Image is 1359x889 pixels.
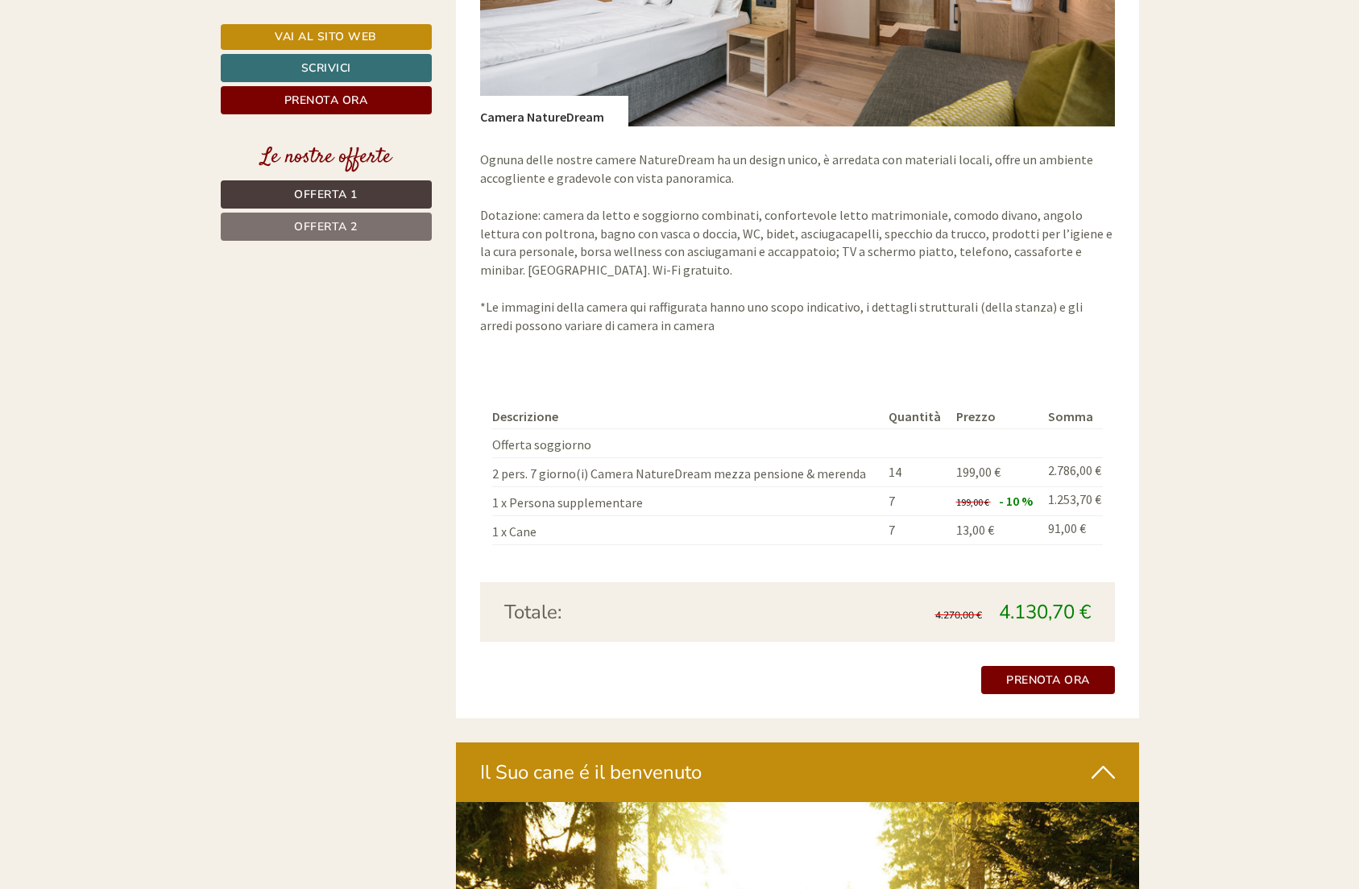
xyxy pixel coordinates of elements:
span: 199,00 € [956,464,1001,480]
td: Offerta soggiorno [492,429,882,458]
div: Totale: [492,598,798,626]
div: Lei [398,47,611,60]
span: 4.130,70 € [999,599,1091,625]
td: 1 x Cane [492,515,882,544]
a: Prenota ora [221,86,432,114]
a: Scrivici [221,54,432,82]
th: Quantità [882,404,949,429]
div: Buon giorno, come possiamo aiutarla? [390,43,623,93]
td: 7 [882,515,949,544]
span: - 10 % [999,493,1033,509]
span: 199,00 € [956,496,989,508]
p: Ognuna delle nostre camere NatureDream ha un design unico, è arredata con materiali locali, offre... [480,151,1115,334]
div: Il Suo cane é il benvenuto [456,742,1139,802]
td: 14 [882,458,949,487]
td: 1.253,70 € [1042,487,1103,516]
span: Offerta 2 [294,219,358,234]
td: 91,00 € [1042,515,1103,544]
div: giovedì [284,12,350,39]
span: 13,00 € [956,522,994,538]
th: Prezzo [950,404,1042,429]
th: Descrizione [492,404,882,429]
a: Prenota ora [981,666,1115,694]
div: Le nostre offerte [221,143,432,172]
td: 7 [882,487,949,516]
button: Invia [553,424,636,453]
th: Somma [1042,404,1103,429]
td: 2 pers. 7 giorno(i) Camera NatureDream mezza pensione & merenda [492,458,882,487]
span: 4.270,00 € [935,609,982,622]
td: 2.786,00 € [1042,458,1103,487]
td: 1 x Persona supplementare [492,487,882,516]
a: Vai al sito web [221,24,432,50]
small: 22:08 [398,78,611,89]
div: Camera NatureDream [480,96,628,126]
span: Offerta 1 [294,187,358,202]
